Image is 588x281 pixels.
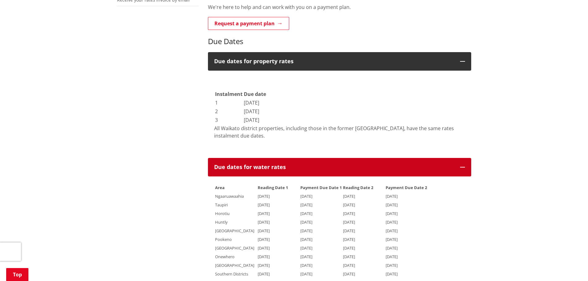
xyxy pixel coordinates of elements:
span: [DATE] [258,245,270,251]
span: [DATE] [343,193,355,199]
span: [DATE] [300,262,312,268]
span: [DATE] [386,271,398,277]
strong: Instalment [215,91,243,97]
span: [DATE] [386,202,398,208]
span: [DATE] [343,245,355,251]
span: [DATE] [300,211,312,216]
span: [DATE] [258,237,270,242]
iframe: Messenger Launcher [560,255,582,277]
span: Onewhero [215,254,235,259]
span: [DATE] [343,262,355,268]
span: [GEOGRAPHIC_DATA] [215,262,254,268]
span: Taupiri [215,202,228,208]
span: [DATE] [300,245,312,251]
strong: Payment Due Date 2 [386,185,427,190]
h3: Due dates for water rates [214,164,454,170]
span: [DATE] [386,262,398,268]
span: [DATE] [258,271,270,277]
span: [DATE] [386,245,398,251]
span: [DATE] [258,219,270,225]
span: [DATE] [300,202,312,208]
span: Ngaaruawaahia [215,193,244,199]
span: [DATE] [343,271,355,277]
button: Due dates for property rates [208,52,471,71]
span: [DATE] [386,237,398,242]
span: [DATE] [386,219,398,225]
span: [DATE] [300,237,312,242]
span: [DATE] [258,211,270,216]
p: We're here to help and can work with you on a payment plan. [208,3,471,11]
td: 1 [215,99,243,107]
span: [DATE] [386,193,398,199]
span: Pookeno [215,237,232,242]
span: [DATE] [258,202,270,208]
span: Huntly [215,219,228,225]
span: [DATE] [343,219,355,225]
span: [DATE] [343,254,355,259]
span: [DATE] [258,262,270,268]
span: [DATE] [300,271,312,277]
td: [DATE] [243,99,266,107]
span: [DATE] [386,254,398,259]
span: [DATE] [343,237,355,242]
span: Horotiu [215,211,230,216]
span: [DATE] [258,228,270,233]
span: [DATE] [300,228,312,233]
td: [DATE] [243,107,266,115]
td: 2 [215,107,243,115]
h3: Due dates for property rates [214,58,454,64]
strong: Area [215,185,225,190]
a: Top [6,268,28,281]
strong: Due date [244,91,266,97]
span: [DATE] [343,202,355,208]
span: [GEOGRAPHIC_DATA] [215,228,254,233]
span: [DATE] [343,228,355,233]
span: [DATE] [343,211,355,216]
p: All Waikato district properties, including those in the former [GEOGRAPHIC_DATA], have the same r... [214,125,465,139]
span: [GEOGRAPHIC_DATA] [215,245,254,251]
td: [DATE] [243,116,266,124]
span: [DATE] [258,254,270,259]
button: Due dates for water rates [208,158,471,176]
span: [DATE] [300,219,312,225]
strong: Reading Date 2 [343,185,373,190]
td: 3 [215,116,243,124]
span: Southern Districts [215,271,248,277]
a: Request a payment plan [208,17,289,30]
span: [DATE] [386,211,398,216]
span: [DATE] [300,254,312,259]
span: [DATE] [258,193,270,199]
span: [DATE] [386,228,398,233]
span: [DATE] [300,193,312,199]
strong: Reading Date 1 [258,185,288,190]
strong: Payment Due Date 1 [300,185,342,190]
h3: Due Dates [208,37,471,46]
